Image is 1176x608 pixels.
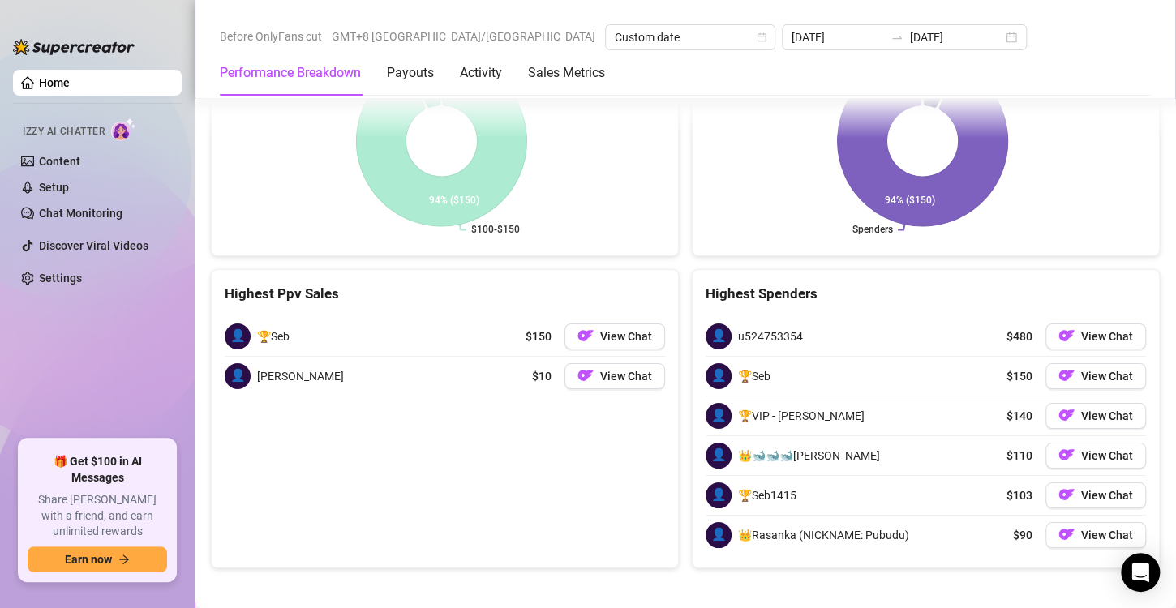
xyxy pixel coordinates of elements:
[1006,486,1032,504] span: $103
[220,63,361,83] div: Performance Breakdown
[39,181,69,194] a: Setup
[757,32,766,42] span: calendar
[225,283,665,305] div: Highest Ppv Sales
[1058,407,1075,423] img: OF
[118,554,130,565] span: arrow-right
[39,207,122,220] a: Chat Monitoring
[39,272,82,285] a: Settings
[65,553,112,566] span: Earn now
[1081,330,1133,343] span: View Chat
[738,447,880,465] span: 👑🐋🐋🐋[PERSON_NAME]
[257,367,344,385] span: [PERSON_NAME]
[1081,529,1133,542] span: View Chat
[1006,367,1032,385] span: $150
[28,546,167,572] button: Earn nowarrow-right
[706,363,732,389] span: 👤
[600,370,652,383] span: View Chat
[471,224,520,235] text: $100-$150
[1006,328,1032,345] span: $480
[600,330,652,343] span: View Chat
[1045,403,1146,429] button: OFView Chat
[387,63,434,83] div: Payouts
[891,31,903,44] span: swap-right
[526,328,552,345] span: $150
[1058,328,1075,344] img: OF
[738,526,909,544] span: 👑Rasanka (NICKNAME: Pubudu)
[1045,363,1146,389] button: OFView Chat
[111,118,136,141] img: AI Chatter
[39,239,148,252] a: Discover Viral Videos
[460,63,502,83] div: Activity
[257,328,290,345] span: 🏆Seb
[225,323,251,349] span: 👤
[1081,409,1133,422] span: View Chat
[564,363,665,389] button: OFView Chat
[220,24,322,49] span: Before OnlyFans cut
[706,443,732,469] span: 👤
[1006,447,1032,465] span: $110
[1006,407,1032,425] span: $140
[39,76,70,89] a: Home
[792,28,884,46] input: Start date
[706,283,1146,305] div: Highest Spenders
[738,407,865,425] span: 🏆VIP - [PERSON_NAME]
[615,25,766,49] span: Custom date
[23,124,105,139] span: Izzy AI Chatter
[1058,526,1075,542] img: OF
[1045,323,1146,349] button: OFView Chat
[1045,482,1146,508] button: OFView Chat
[564,323,665,349] button: OFView Chat
[1081,489,1133,502] span: View Chat
[706,403,732,429] span: 👤
[332,24,595,49] span: GMT+8 [GEOGRAPHIC_DATA]/[GEOGRAPHIC_DATA]
[1058,447,1075,463] img: OF
[39,155,80,168] a: Content
[577,328,594,344] img: OF
[910,28,1002,46] input: End date
[738,486,796,504] span: 🏆Seb1415
[28,454,167,486] span: 🎁 Get $100 in AI Messages
[532,367,552,385] span: $10
[13,39,135,55] img: logo-BBDzfeDw.svg
[706,323,732,349] span: 👤
[738,328,803,345] span: u524753354
[1045,443,1146,469] button: OFView Chat
[528,63,605,83] div: Sales Metrics
[706,482,732,508] span: 👤
[852,224,893,235] text: Spenders
[891,31,903,44] span: to
[1081,449,1133,462] span: View Chat
[1121,553,1160,592] div: Open Intercom Messenger
[225,363,251,389] span: 👤
[706,522,732,548] span: 👤
[1081,370,1133,383] span: View Chat
[738,367,770,385] span: 🏆Seb
[1058,486,1075,503] img: OF
[1013,526,1032,544] span: $90
[1045,522,1146,548] button: OFView Chat
[1058,367,1075,383] img: OF
[577,367,594,383] img: OF
[28,492,167,540] span: Share [PERSON_NAME] with a friend, and earn unlimited rewards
